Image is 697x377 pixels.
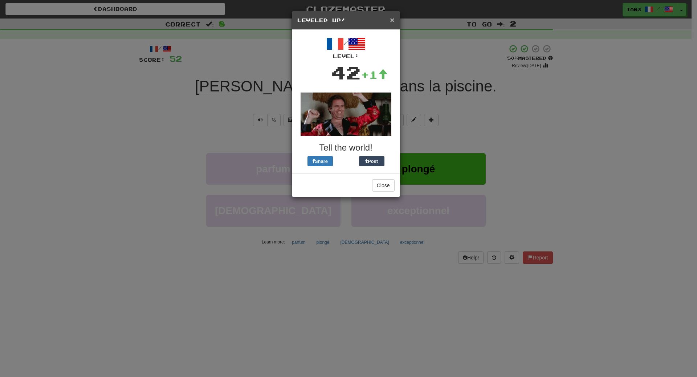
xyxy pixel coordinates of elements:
[301,93,391,136] img: will-ferrel-d6c07f94194e19e98823ed86c433f8fc69ac91e84bfcb09b53c9a5692911eaa6.gif
[297,143,395,152] h3: Tell the world!
[297,17,395,24] h5: Leveled Up!
[390,16,394,24] button: Close
[361,67,388,82] div: +1
[333,156,359,166] iframe: X Post Button
[297,53,395,60] div: Level:
[307,156,333,166] button: Share
[359,156,384,166] button: Post
[297,35,395,60] div: /
[331,60,361,85] div: 42
[372,179,395,192] button: Close
[390,16,394,24] span: ×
